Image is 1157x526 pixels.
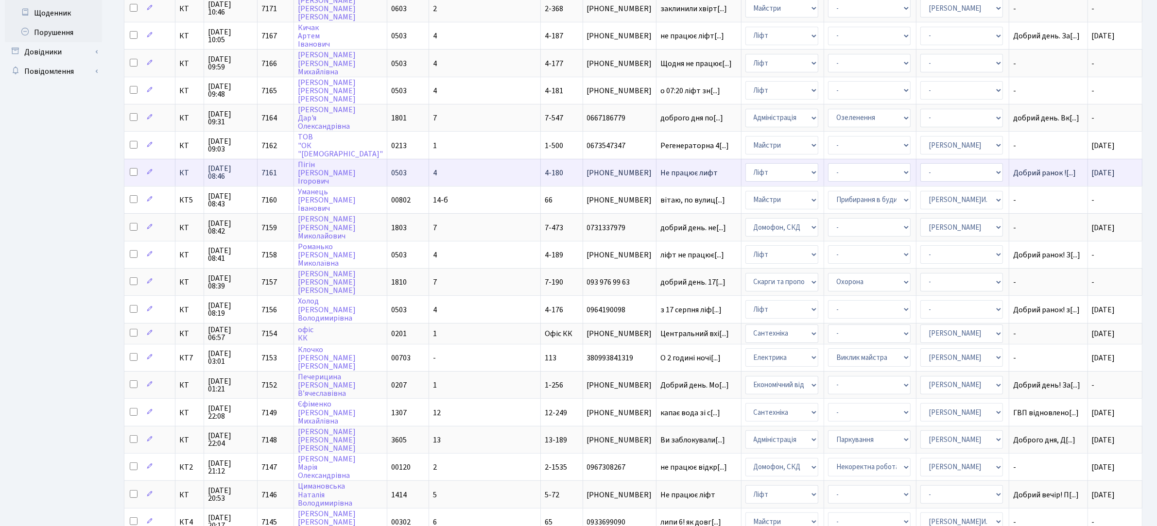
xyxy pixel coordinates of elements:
span: - [1092,380,1095,390]
span: КТ [179,224,200,232]
span: - [433,353,436,363]
span: 4-181 [545,85,563,96]
span: 3605 [391,435,407,445]
span: [DATE] 22:08 [208,405,253,420]
span: Центральний вхі[...] [660,328,729,339]
span: ліфт не працює[...] [660,250,724,260]
a: ЦимановськаНаталіяВолодимирівна [298,481,352,509]
span: 4 [433,85,437,96]
span: [PHONE_NUMBER] [587,491,653,499]
span: 14-б [433,195,448,205]
span: [DATE] 10:05 [208,28,253,44]
span: о 07:20 ліфт зн[...] [660,85,720,96]
span: [DATE] [1092,435,1115,445]
span: Доброго дня, Д[...] [1013,435,1075,445]
span: 7171 [261,3,277,14]
span: - [1013,196,1084,204]
a: [PERSON_NAME][PERSON_NAME][PERSON_NAME] [298,269,356,296]
span: 7164 [261,113,277,123]
span: 1307 [391,407,407,418]
span: [DATE] 09:59 [208,55,253,71]
span: 0201 [391,328,407,339]
a: [PERSON_NAME][PERSON_NAME]Миколайович [298,214,356,241]
span: 7156 [261,305,277,315]
span: [DATE] 09:03 [208,137,253,153]
span: КТ [179,330,200,338]
span: 4-177 [545,58,563,69]
span: 4 [433,31,437,41]
span: [PHONE_NUMBER] [587,60,653,68]
span: 13 [433,435,441,445]
span: - [1092,58,1095,69]
span: [DATE] 08:46 [208,165,253,180]
span: [PHONE_NUMBER] [587,87,653,95]
span: КТ [179,60,200,68]
span: Добрий день. За[...] [1013,31,1080,41]
span: 7152 [261,380,277,390]
span: не працює ліфт[...] [660,31,724,41]
span: [DATE] [1092,31,1115,41]
span: 00802 [391,195,411,205]
span: КТ [179,381,200,389]
a: Печерицина[PERSON_NAME]В’ячеславівна [298,372,356,399]
a: Щоденник [5,3,102,23]
span: 7165 [261,85,277,96]
span: - [1092,277,1095,288]
a: Довідники [5,42,102,62]
span: 0967308267 [587,463,653,471]
span: - [1013,5,1084,13]
span: КТ2 [179,463,200,471]
span: добрий день. 17[...] [660,277,725,288]
span: - [1013,87,1084,95]
span: КТ [179,409,200,417]
span: - [1013,278,1084,286]
span: КТ [179,87,200,95]
span: 0673547347 [587,142,653,150]
span: 00120 [391,462,411,473]
span: 4-180 [545,168,563,178]
span: 7166 [261,58,277,69]
span: 7161 [261,168,277,178]
span: КТ [179,32,200,40]
span: 0503 [391,85,407,96]
span: не працює відкр[...] [660,462,727,473]
span: Не працює ліфт [660,491,737,499]
span: 0503 [391,250,407,260]
span: Не працює лифт [660,169,737,177]
span: [DATE] 01:21 [208,377,253,393]
span: 7158 [261,250,277,260]
span: [DATE] 08:42 [208,220,253,235]
span: КТ [179,436,200,444]
span: - [1092,85,1095,96]
span: - [1092,113,1095,123]
span: - [1092,3,1095,14]
span: [DATE] 08:43 [208,192,253,208]
span: 7 [433,222,437,233]
span: 7-473 [545,222,563,233]
span: [PHONE_NUMBER] [587,251,653,259]
span: 7 [433,113,437,123]
span: 4 [433,168,437,178]
span: [PHONE_NUMBER] [587,5,653,13]
span: КТ [179,114,200,122]
a: Уманець[PERSON_NAME]Іванович [298,187,356,214]
span: [PHONE_NUMBER] [587,381,653,389]
span: 1801 [391,113,407,123]
span: 7149 [261,407,277,418]
span: [DATE] [1092,407,1115,418]
a: [PERSON_NAME][PERSON_NAME]Михайлівна [298,50,356,77]
span: 5-72 [545,490,559,500]
span: 7154 [261,328,277,339]
span: - [1013,330,1084,338]
span: [DATE] [1092,140,1115,151]
a: [PERSON_NAME]МаріяОлександрівна [298,454,356,481]
span: КТ [179,278,200,286]
span: [DATE] 09:31 [208,110,253,126]
span: добрий день. Вк[...] [1013,113,1079,123]
span: 0964190098 [587,306,653,314]
span: [DATE] [1092,168,1115,178]
span: Добрий ранок! З[...] [1013,250,1080,260]
span: 4 [433,305,437,315]
span: 0213 [391,140,407,151]
span: 0603 [391,3,407,14]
